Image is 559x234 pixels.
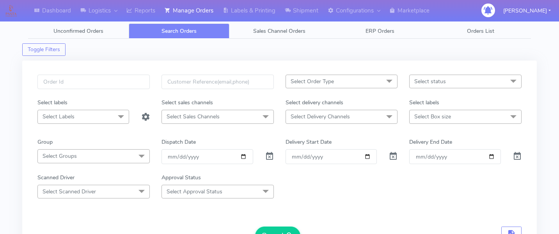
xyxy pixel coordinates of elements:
label: Scanned Driver [37,173,75,182]
span: Select status [414,78,446,85]
button: [PERSON_NAME] [497,3,557,19]
label: Select delivery channels [286,98,343,107]
span: Select Sales Channels [167,113,220,120]
label: Approval Status [161,173,201,182]
ul: Tabs [28,23,531,39]
span: Select Approval Status [167,188,222,195]
label: Group [37,138,53,146]
label: Select sales channels [161,98,213,107]
span: Orders List [467,27,494,35]
span: Select Order Type [291,78,334,85]
span: Sales Channel Orders [253,27,305,35]
label: Select labels [37,98,67,107]
input: Customer Reference(email,phone) [161,75,274,89]
button: Toggle Filters [22,43,66,56]
span: Select Box size [414,113,451,120]
span: Select Scanned Driver [43,188,96,195]
input: Order Id [37,75,150,89]
span: Select Groups [43,152,77,160]
span: ERP Orders [366,27,394,35]
span: Search Orders [161,27,197,35]
label: Delivery Start Date [286,138,332,146]
label: Select labels [409,98,439,107]
span: Unconfirmed Orders [53,27,103,35]
label: Delivery End Date [409,138,452,146]
span: Select Delivery Channels [291,113,350,120]
label: Dispatch Date [161,138,196,146]
span: Select Labels [43,113,75,120]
